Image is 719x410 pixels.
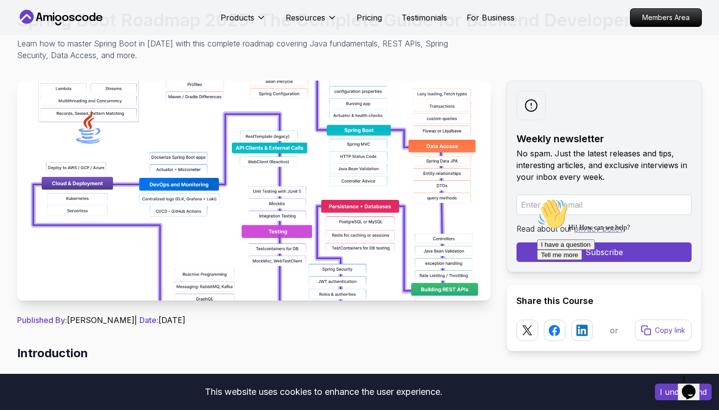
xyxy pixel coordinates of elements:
p: Members Area [630,9,701,26]
p: Read about our . [517,223,692,235]
h2: Share this Course [517,294,692,308]
button: Subscribe [517,242,692,262]
button: I have a question [4,45,62,55]
img: Spring Boot Roadmap 2025: The Complete Guide for Backend Developers thumbnail [17,81,491,301]
p: Resources [286,12,325,23]
div: This website uses cookies to enhance the user experience. [7,381,640,403]
p: No spam. Just the latest releases and tips, interesting articles, and exclusive interviews in you... [517,148,692,183]
a: For Business [467,12,515,23]
button: Resources [286,12,337,31]
button: Products [221,12,266,31]
a: Pricing [357,12,382,23]
div: 👋Hi! How can we help?I have a questionTell me more [4,4,180,65]
button: Accept cookies [655,384,712,400]
span: Date: [139,315,158,325]
h2: Introduction [17,345,491,361]
h2: Weekly newsletter [517,132,692,146]
p: Learn how to master Spring Boot in [DATE] with this complete roadmap covering Java fundamentals, ... [17,38,455,61]
img: :wave: [4,4,35,35]
a: Testimonials [402,12,447,23]
button: Tell me more [4,55,49,65]
input: Enter your email [517,194,692,215]
a: Members Area [630,8,702,27]
iframe: chat widget [678,371,709,400]
p: Products [221,12,254,23]
p: [PERSON_NAME] | [DATE] [17,314,491,326]
span: Hi! How can we help? [4,29,97,37]
span: Published By: [17,315,67,325]
iframe: chat widget [533,194,709,366]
